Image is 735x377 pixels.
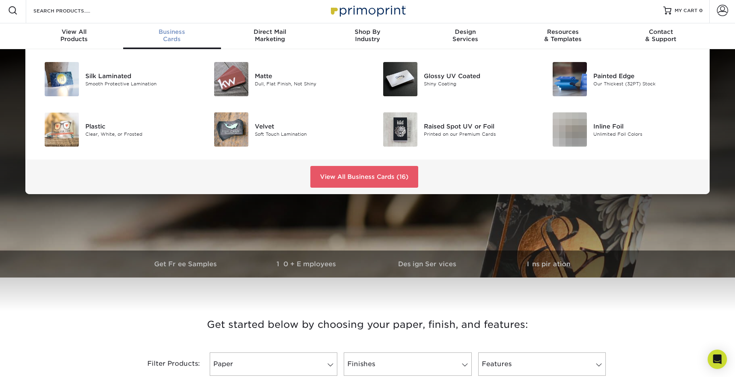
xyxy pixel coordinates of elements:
div: Smooth Protective Lamination [85,80,192,87]
span: 0 [699,8,703,13]
div: Cards [123,28,221,43]
div: Industry [319,28,417,43]
img: Plastic Business Cards [45,112,79,147]
a: Resources& Templates [514,23,612,49]
a: View All Business Cards (16) [310,166,418,188]
img: Painted Edge Business Cards [553,62,587,96]
a: Features [478,352,606,376]
div: & Templates [514,28,612,43]
a: BusinessCards [123,23,221,49]
div: Products [25,28,123,43]
a: Inline Foil Business Cards Inline Foil Unlimited Foil Colors [543,109,700,150]
a: Painted Edge Business Cards Painted Edge Our Thickest (32PT) Stock [543,59,700,99]
div: Open Intercom Messenger [708,350,727,369]
div: Glossy UV Coated [424,71,531,80]
div: Inline Foil [593,122,700,130]
div: & Support [612,28,710,43]
img: Raised Spot UV or Foil Business Cards [383,112,417,147]
div: Our Thickest (32PT) Stock [593,80,700,87]
div: Plastic [85,122,192,130]
a: Paper [210,352,337,376]
a: Velvet Business Cards Velvet Soft Touch Lamination [204,109,362,150]
h3: Get started below by choosing your paper, finish, and features: [132,307,603,343]
a: DesignServices [416,23,514,49]
img: Velvet Business Cards [214,112,248,147]
input: SEARCH PRODUCTS..... [33,6,111,15]
span: Shop By [319,28,417,35]
div: Silk Laminated [85,71,192,80]
div: Shiny Coating [424,80,531,87]
div: Velvet [255,122,361,130]
a: Silk Laminated Business Cards Silk Laminated Smooth Protective Lamination [35,59,192,99]
img: Matte Business Cards [214,62,248,96]
img: Inline Foil Business Cards [553,112,587,147]
div: Soft Touch Lamination [255,130,361,137]
a: Contact& Support [612,23,710,49]
span: Contact [612,28,710,35]
span: Design [416,28,514,35]
span: View All [25,28,123,35]
img: Primoprint [327,2,408,19]
div: Clear, White, or Frosted [85,130,192,137]
div: Painted Edge [593,71,700,80]
div: Filter Products: [126,352,206,376]
a: Finishes [344,352,471,376]
div: Marketing [221,28,319,43]
div: Services [416,28,514,43]
div: Dull, Flat Finish, Not Shiny [255,80,361,87]
a: Direct MailMarketing [221,23,319,49]
a: Raised Spot UV or Foil Business Cards Raised Spot UV or Foil Printed on our Premium Cards [374,109,531,150]
span: MY CART [675,7,698,14]
img: Silk Laminated Business Cards [45,62,79,96]
span: Business [123,28,221,35]
div: Matte [255,71,361,80]
img: Glossy UV Coated Business Cards [383,62,417,96]
a: View AllProducts [25,23,123,49]
span: Resources [514,28,612,35]
a: Shop ByIndustry [319,23,417,49]
a: Matte Business Cards Matte Dull, Flat Finish, Not Shiny [204,59,362,99]
a: Glossy UV Coated Business Cards Glossy UV Coated Shiny Coating [374,59,531,99]
div: Printed on our Premium Cards [424,130,531,137]
a: Plastic Business Cards Plastic Clear, White, or Frosted [35,109,192,150]
div: Raised Spot UV or Foil [424,122,531,130]
span: Direct Mail [221,28,319,35]
div: Unlimited Foil Colors [593,130,700,137]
